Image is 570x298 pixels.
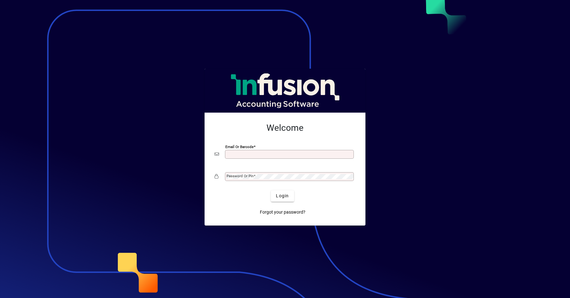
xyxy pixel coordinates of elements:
[276,193,289,199] span: Login
[227,174,254,178] mat-label: Password or Pin
[257,207,308,218] a: Forgot your password?
[260,209,305,216] span: Forgot your password?
[225,144,254,149] mat-label: Email or Barcode
[271,190,294,202] button: Login
[215,123,355,133] h2: Welcome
